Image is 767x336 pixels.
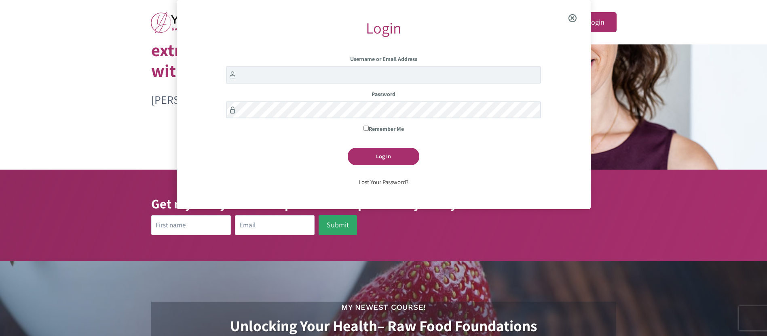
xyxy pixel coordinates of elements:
a: Login [575,12,617,33]
input: Log In [348,148,419,165]
input: Remember Me [363,126,369,131]
img: yifat_logo41_en.png [151,12,241,33]
input: First name [151,215,231,235]
strong: Unlocking Your Health [230,316,377,336]
input: Email [235,215,315,235]
h3: Get my 3-day raw meal plan and recipes free – join my newsletter [151,194,616,213]
label: Username or Email Address [226,55,541,63]
div: Login [226,16,541,40]
a: Lost Your Password? [359,178,408,186]
span: Close the login modal [557,5,588,31]
label: Password [226,89,541,98]
h3: My Newest Course! [151,302,616,313]
h2: – Raw Food Foundations [151,317,616,335]
label: Remember Me [226,124,541,133]
button: Submit [319,215,357,235]
p: [PERSON_NAME] – Raw Food & Natural Health [151,91,401,109]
